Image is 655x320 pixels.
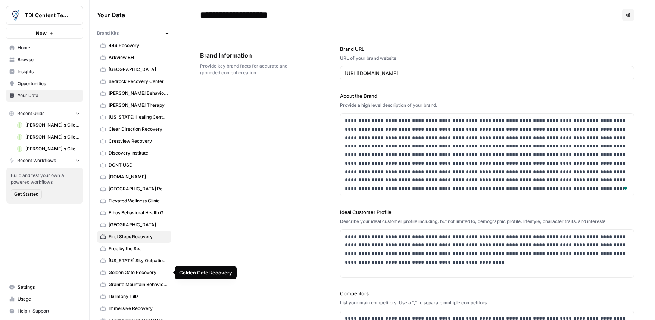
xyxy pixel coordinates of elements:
a: DONT USE [97,159,171,171]
label: Brand URL [340,45,634,53]
span: Free by the Sea [109,245,168,252]
span: Settings [18,284,80,291]
span: New [36,29,47,37]
a: Clear Direction Recovery [97,123,171,135]
span: Brand Kits [97,30,119,37]
span: Granite Mountain Behavioral Healthcare [109,281,168,288]
a: Insights [6,66,83,78]
span: [PERSON_NAME]'s Clients - New Content [25,134,80,140]
button: Help + Support [6,305,83,317]
span: Recent Grids [17,110,44,117]
a: [PERSON_NAME]'s Clients - New Content [14,143,83,155]
span: [PERSON_NAME] Therapy [109,102,168,109]
span: Opportunities [18,80,80,87]
a: Discovery Institute [97,147,171,159]
div: To enrich screen reader interactions, please activate Accessibility in Grammarly extension settings [340,114,634,196]
a: 449 Recovery [97,40,171,52]
span: Browse [18,56,80,63]
input: www.sundaysoccer.com [345,69,629,77]
span: Your Data [97,10,162,19]
label: Competitors [340,290,634,297]
a: Immersive Recovery [97,302,171,314]
a: Opportunities [6,78,83,90]
span: Crestview Recovery [109,138,168,145]
a: [GEOGRAPHIC_DATA] Recovery [97,183,171,195]
span: [US_STATE] Sky Outpatient Detox [109,257,168,264]
a: [DOMAIN_NAME] [97,171,171,183]
div: List your main competitors. Use a "," to separate multiple competitors. [340,299,634,306]
span: TDI Content Team [25,12,70,19]
span: [GEOGRAPHIC_DATA] [109,66,168,73]
a: Your Data [6,90,83,102]
label: Ideal Customer Profile [340,208,634,216]
a: Arkview BH [97,52,171,63]
span: Home [18,44,80,51]
a: Ethos Behavioral Health Group [97,207,171,219]
button: Get Started [11,189,42,199]
span: [GEOGRAPHIC_DATA] Recovery [109,186,168,192]
span: Usage [18,296,80,302]
a: [PERSON_NAME]'s Clients - New Content [14,119,83,131]
span: Golden Gate Recovery [109,269,168,276]
span: [PERSON_NAME]'s Clients - New Content [25,122,80,128]
a: [PERSON_NAME] Behavioral Health [97,87,171,99]
a: [US_STATE] Sky Outpatient Detox [97,255,171,267]
a: First Steps Recovery [97,231,171,243]
a: Browse [6,54,83,66]
span: Bedrock Recovery Center [109,78,168,85]
div: Describe your ideal customer profile including, but not limited to, demographic profile, lifestyl... [340,218,634,225]
label: About the Brand [340,92,634,100]
a: [US_STATE] Healing Centers [97,111,171,123]
span: Ethos Behavioral Health Group [109,209,168,216]
span: DONT USE [109,162,168,168]
button: Workspace: TDI Content Team [6,6,83,25]
span: [PERSON_NAME] Behavioral Health [109,90,168,97]
a: Free by the Sea [97,243,171,255]
span: Elevated Wellness Clinic [109,198,168,204]
a: Home [6,42,83,54]
span: First Steps Recovery [109,233,168,240]
a: [PERSON_NAME]'s Clients - New Content [14,131,83,143]
a: [GEOGRAPHIC_DATA] [97,219,171,231]
span: Build and test your own AI powered workflows [11,172,79,186]
a: Harmony Hills [97,291,171,302]
span: Harmony Hills [109,293,168,300]
span: [PERSON_NAME]'s Clients - New Content [25,146,80,152]
a: Golden Gate Recovery [97,267,171,279]
a: [GEOGRAPHIC_DATA] [97,63,171,75]
span: Get Started [14,191,38,198]
a: [PERSON_NAME] Therapy [97,99,171,111]
span: Discovery Institute [109,150,168,156]
span: [DOMAIN_NAME] [109,174,168,180]
span: [US_STATE] Healing Centers [109,114,168,121]
div: Provide a high level description of your brand. [340,102,634,109]
a: Elevated Wellness Clinic [97,195,171,207]
span: 449 Recovery [109,42,168,49]
span: Provide key brand facts for accurate and grounded content creation. [200,63,298,76]
span: Insights [18,68,80,75]
a: Crestview Recovery [97,135,171,147]
button: New [6,28,83,39]
button: Recent Grids [6,108,83,119]
button: Recent Workflows [6,155,83,166]
a: Bedrock Recovery Center [97,75,171,87]
span: Arkview BH [109,54,168,61]
div: URL of your brand website [340,55,634,62]
span: Brand Information [200,51,298,60]
span: Recent Workflows [17,157,56,164]
span: [GEOGRAPHIC_DATA] [109,221,168,228]
span: Help + Support [18,308,80,314]
span: Your Data [18,92,80,99]
span: Clear Direction Recovery [109,126,168,133]
a: Usage [6,293,83,305]
a: Granite Mountain Behavioral Healthcare [97,279,171,291]
span: Immersive Recovery [109,305,168,312]
img: TDI Content Team Logo [9,9,22,22]
a: Settings [6,281,83,293]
